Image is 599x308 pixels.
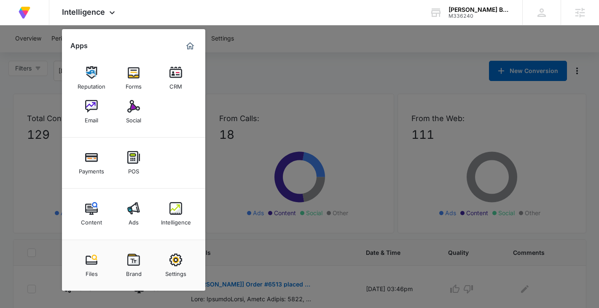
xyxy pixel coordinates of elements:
a: Forms [118,62,150,94]
div: Settings [165,266,186,277]
span: Intelligence [62,8,105,16]
img: Volusion [17,5,32,20]
div: Social [126,113,141,124]
div: Intelligence [161,215,191,226]
a: CRM [160,62,192,94]
div: Payments [79,164,104,175]
div: Brand [126,266,142,277]
a: Intelligence [160,198,192,230]
div: Content [81,215,102,226]
a: POS [118,147,150,179]
a: Content [75,198,107,230]
a: Social [118,96,150,128]
div: Files [86,266,98,277]
div: Email [85,113,98,124]
a: Brand [118,249,150,281]
div: CRM [169,79,182,90]
a: Reputation [75,62,107,94]
a: Payments [75,147,107,179]
a: Settings [160,249,192,281]
a: Email [75,96,107,128]
a: Files [75,249,107,281]
div: Forms [126,79,142,90]
div: Ads [129,215,139,226]
h2: Apps [70,42,88,50]
a: Ads [118,198,150,230]
a: Marketing 360® Dashboard [183,39,197,53]
div: account id [449,13,510,19]
div: account name [449,6,510,13]
div: Reputation [78,79,105,90]
div: POS [128,164,139,175]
